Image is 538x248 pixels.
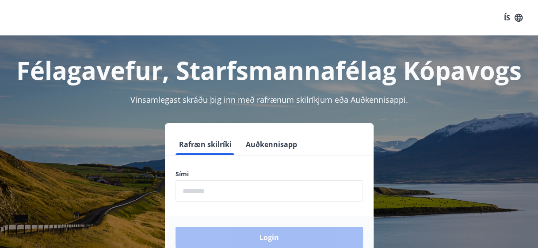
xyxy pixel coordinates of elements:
[499,10,527,26] button: ÍS
[176,134,235,155] button: Rafræn skilríki
[242,134,301,155] button: Auðkennisapp
[11,53,527,87] h1: Félagavefur, Starfsmannafélag Kópavogs
[176,170,363,178] label: Sími
[130,94,408,105] span: Vinsamlegast skráðu þig inn með rafrænum skilríkjum eða Auðkennisappi.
